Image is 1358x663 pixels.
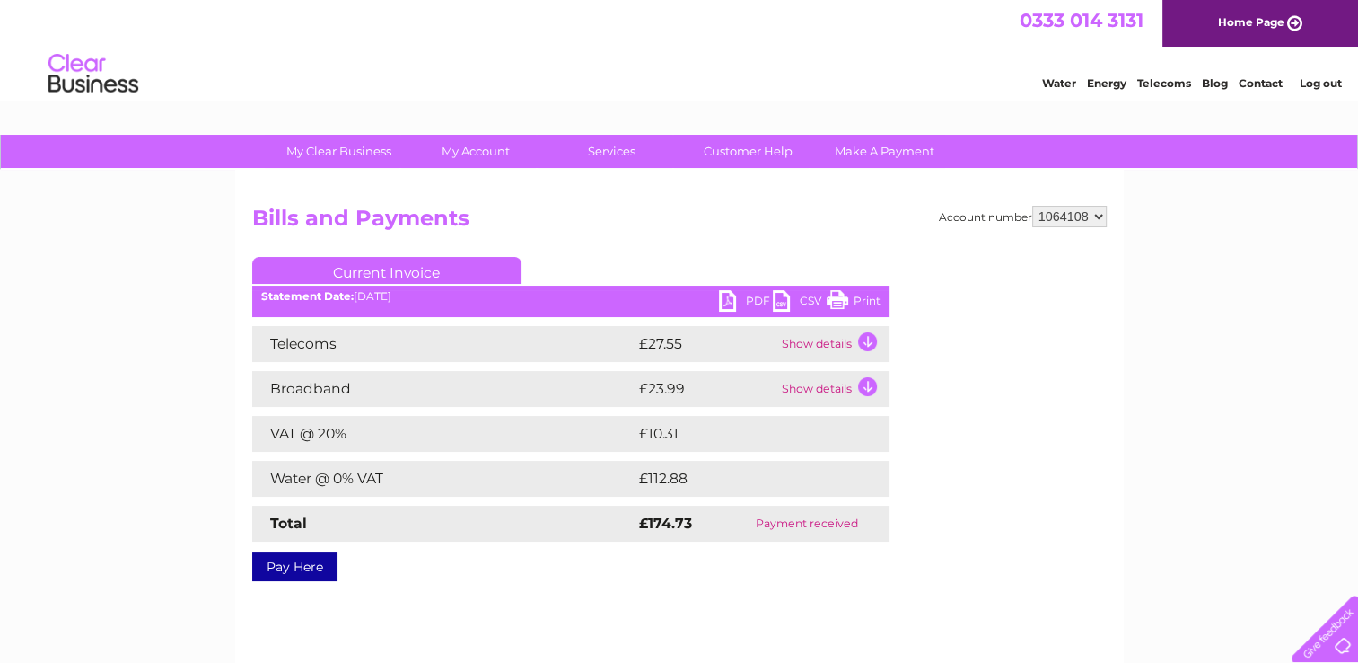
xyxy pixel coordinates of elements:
b: Statement Date: [261,289,354,303]
img: logo.png [48,47,139,102]
a: Contact [1239,76,1283,90]
a: Customer Help [674,135,822,168]
a: Current Invoice [252,257,521,284]
td: £10.31 [635,416,850,452]
td: Telecoms [252,326,635,362]
td: Water @ 0% VAT [252,461,635,497]
a: Water [1042,76,1076,90]
td: Broadband [252,371,635,407]
td: £112.88 [635,461,855,497]
a: Print [827,290,881,316]
a: Pay Here [252,552,337,581]
td: VAT @ 20% [252,416,635,452]
a: Energy [1087,76,1126,90]
div: [DATE] [252,290,889,303]
strong: Total [270,515,307,532]
td: Show details [777,371,889,407]
a: Telecoms [1137,76,1191,90]
h2: Bills and Payments [252,206,1107,240]
td: Payment received [725,506,889,542]
a: Make A Payment [810,135,959,168]
a: CSV [773,290,827,316]
td: Show details [777,326,889,362]
a: Services [538,135,686,168]
strong: £174.73 [639,515,692,532]
a: 0333 014 3131 [1020,9,1143,31]
a: PDF [719,290,773,316]
td: £27.55 [635,326,777,362]
a: My Clear Business [265,135,413,168]
a: My Account [401,135,549,168]
a: Blog [1202,76,1228,90]
td: £23.99 [635,371,777,407]
div: Account number [939,206,1107,227]
div: Clear Business is a trading name of Verastar Limited (registered in [GEOGRAPHIC_DATA] No. 3667643... [256,10,1104,87]
a: Log out [1299,76,1341,90]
